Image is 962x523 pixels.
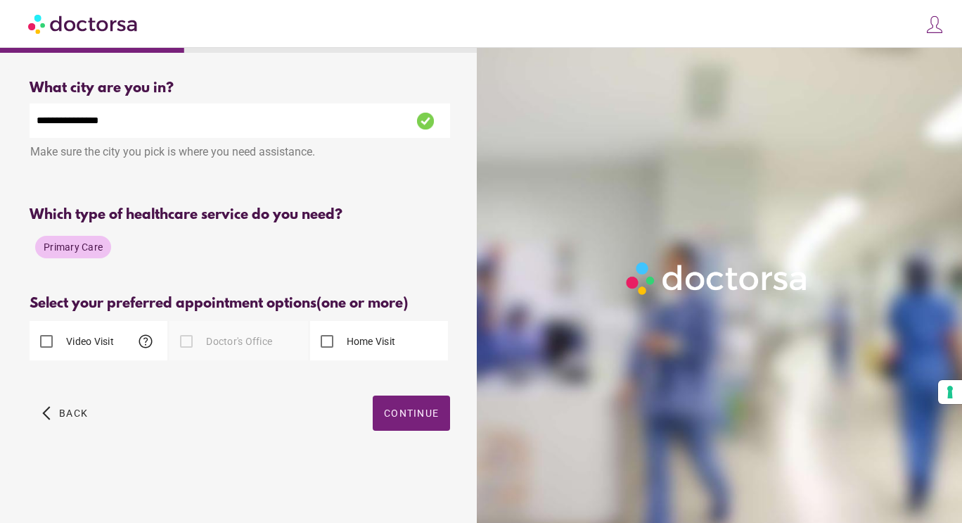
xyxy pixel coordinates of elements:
div: What city are you in? [30,80,450,96]
img: Doctorsa.com [28,8,139,39]
button: Continue [373,396,450,431]
label: Video Visit [63,334,114,348]
span: (one or more) [316,296,408,312]
img: Logo-Doctorsa-trans-White-partial-flat.png [621,257,814,300]
label: Home Visit [344,334,396,348]
div: Make sure the city you pick is where you need assistance. [30,138,450,169]
button: Your consent preferences for tracking technologies [938,380,962,404]
span: Continue [384,408,439,419]
span: Primary Care [44,241,103,253]
span: Back [59,408,88,419]
label: Doctor's Office [203,334,272,348]
span: help [137,333,154,350]
div: Which type of healthcare service do you need? [30,207,450,223]
img: icons8-customer-100.png [925,15,944,34]
button: arrow_back_ios Back [37,396,94,431]
div: Select your preferred appointment options [30,296,450,312]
